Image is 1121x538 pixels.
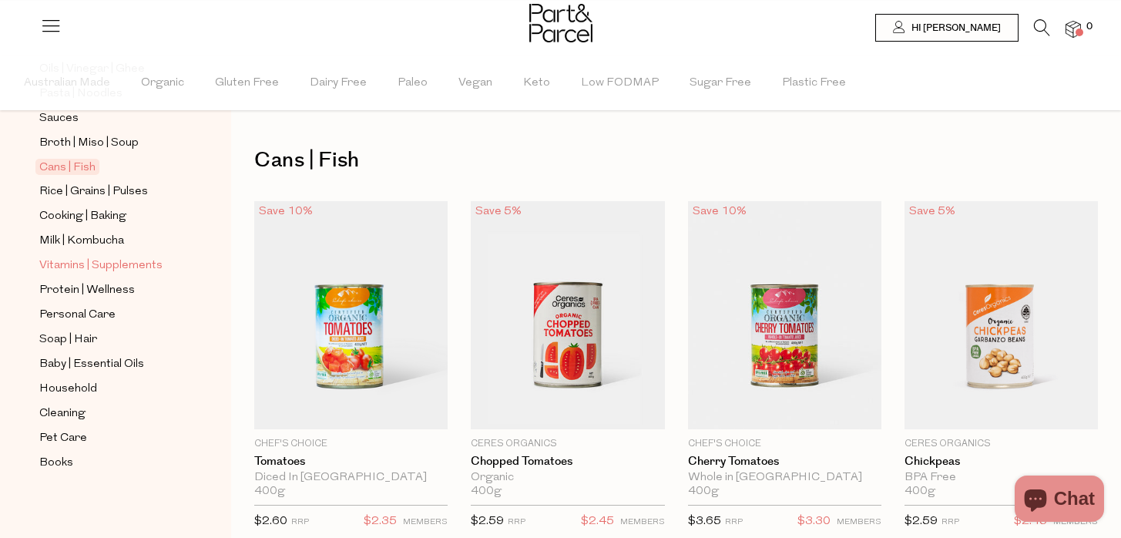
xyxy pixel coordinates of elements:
span: 400g [471,485,502,499]
a: Hi [PERSON_NAME] [875,14,1019,42]
span: Broth | Miso | Soup [39,134,139,153]
inbox-online-store-chat: Shopify online store chat [1010,476,1109,526]
h1: Cans | Fish [254,143,1098,178]
a: Chickpeas [905,455,1098,469]
span: Vegan [458,56,492,110]
span: Rice | Grains | Pulses [39,183,148,201]
span: Keto [523,56,550,110]
p: Ceres Organics [471,437,664,451]
span: Cleaning [39,405,86,423]
small: RRP [941,518,959,526]
span: $2.59 [905,516,938,527]
span: 0 [1082,20,1096,34]
small: RRP [508,518,525,526]
span: $2.35 [364,512,397,532]
small: MEMBERS [403,518,448,526]
small: RRP [291,518,309,526]
img: Chopped Tomatoes [471,201,664,430]
div: Save 5% [905,201,960,222]
span: Cans | Fish [35,159,99,175]
div: Save 5% [471,201,526,222]
img: Chickpeas [905,201,1098,430]
span: Plastic Free [782,56,846,110]
span: Australian Made [24,56,110,110]
span: $3.65 [688,516,721,527]
span: $2.60 [254,516,287,527]
small: MEMBERS [620,518,665,526]
span: $2.59 [471,516,504,527]
div: Save 10% [688,201,751,222]
span: Hi [PERSON_NAME] [908,22,1001,35]
a: Cooking | Baking [39,207,180,226]
span: $2.45 [581,512,614,532]
div: Save 10% [254,201,317,222]
span: 400g [905,485,935,499]
a: Baby | Essential Oils [39,355,180,374]
a: Soap | Hair [39,330,180,349]
span: Sauces [39,109,79,128]
span: Organic [141,56,184,110]
small: MEMBERS [837,518,881,526]
a: Tomatoes [254,455,448,469]
img: Tomatoes [254,201,448,430]
a: 0 [1066,21,1081,37]
div: Diced In [GEOGRAPHIC_DATA] [254,471,448,485]
a: Pet Care [39,429,180,448]
span: Sugar Free [690,56,751,110]
a: Chopped Tomatoes [471,455,664,469]
a: Rice | Grains | Pulses [39,182,180,201]
a: Cleaning [39,404,180,423]
span: Gluten Free [215,56,279,110]
a: Broth | Miso | Soup [39,133,180,153]
p: Chef's Choice [688,437,881,451]
span: Vitamins | Supplements [39,257,163,275]
span: Protein | Wellness [39,281,135,300]
a: Sauces [39,109,180,128]
span: 400g [254,485,285,499]
div: Whole in [GEOGRAPHIC_DATA] [688,471,881,485]
p: Ceres Organics [905,437,1098,451]
a: Cherry Tomatoes [688,455,881,469]
a: Cans | Fish [39,158,180,177]
a: Milk | Kombucha [39,231,180,251]
a: Household [39,379,180,398]
p: Chef's Choice [254,437,448,451]
div: BPA Free [905,471,1098,485]
div: Organic [471,471,664,485]
small: MEMBERS [1053,518,1098,526]
span: Baby | Essential Oils [39,355,144,374]
span: $3.30 [797,512,831,532]
a: Books [39,453,180,472]
a: Protein | Wellness [39,281,180,300]
span: Personal Care [39,306,116,324]
small: RRP [725,518,743,526]
span: Cooking | Baking [39,207,126,226]
img: Part&Parcel [529,4,592,42]
a: Personal Care [39,305,180,324]
span: Household [39,380,97,398]
span: Milk | Kombucha [39,232,124,251]
span: Books [39,454,73,472]
span: Low FODMAP [581,56,659,110]
span: Pet Care [39,429,87,448]
img: Cherry Tomatoes [688,201,881,430]
a: Vitamins | Supplements [39,256,180,275]
span: 400g [688,485,719,499]
span: Soap | Hair [39,331,97,349]
span: Dairy Free [310,56,367,110]
span: Paleo [398,56,428,110]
